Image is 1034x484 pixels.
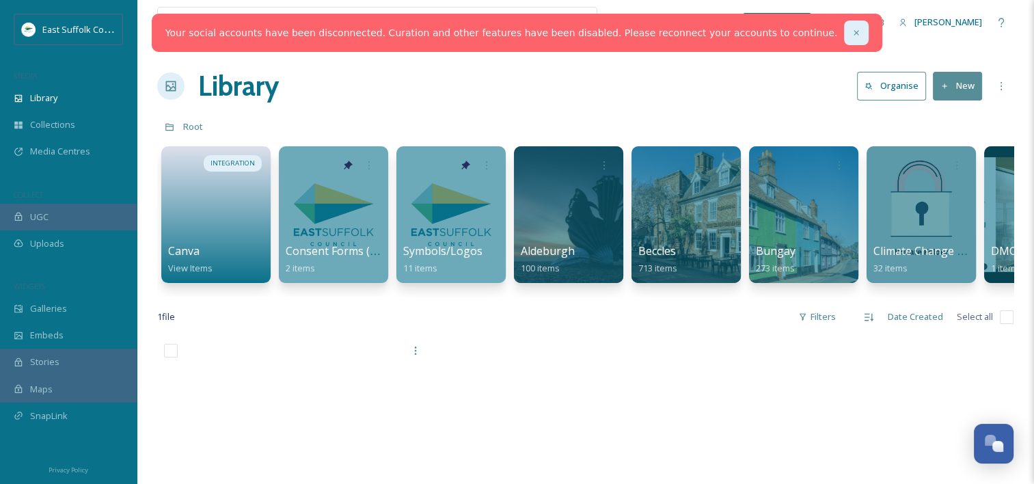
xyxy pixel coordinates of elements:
span: COLLECT [14,189,43,200]
div: Filters [791,304,843,330]
span: 32 items [873,262,908,274]
button: New [933,72,982,100]
span: Stories [30,355,59,368]
span: Select all [957,310,993,323]
a: Your social accounts have been disconnected. Curation and other features have been disabled. Plea... [165,26,837,40]
span: SnapLink [30,409,68,422]
span: Root [183,120,203,133]
span: Maps [30,383,53,396]
span: 273 items [756,262,795,274]
a: Aldeburgh100 items [521,245,575,274]
span: INTEGRATION [210,159,255,168]
span: 100 items [521,262,560,274]
span: East Suffolk Council [42,23,123,36]
span: 1 item [991,262,1016,274]
span: 11 items [403,262,437,274]
span: Beccles [638,243,676,258]
a: INTEGRATIONCanvaView Items [157,139,275,283]
span: Bungay [756,243,795,258]
span: Media Centres [30,145,90,158]
a: Consent Forms (Template)2 items [286,245,422,274]
a: Root [183,118,203,135]
a: Library [198,66,279,107]
span: Collections [30,118,75,131]
span: Library [30,92,57,105]
div: Date Created [881,304,950,330]
a: Bungay273 items [756,245,795,274]
button: Open Chat [974,424,1013,463]
a: What's New [743,13,811,32]
input: Search your library [189,8,485,38]
a: Symbols/Logos11 items [403,245,482,274]
span: MEDIA [14,70,38,81]
a: Beccles713 items [638,245,677,274]
span: 1 file [157,310,175,323]
span: 713 items [638,262,677,274]
span: Symbols/Logos [403,243,482,258]
span: Privacy Policy [49,466,88,474]
button: Organise [857,72,926,100]
span: Uploads [30,237,64,250]
a: Privacy Policy [49,461,88,477]
a: [PERSON_NAME] [892,9,989,36]
span: WIDGETS [14,281,45,291]
span: Embeds [30,329,64,342]
span: Galleries [30,302,67,315]
span: Consent Forms (Template) [286,243,422,258]
span: Aldeburgh [521,243,575,258]
a: Organise [857,72,933,100]
span: Canva [168,243,200,258]
img: ESC%20Logo.png [22,23,36,36]
span: View Items [168,262,213,274]
span: UGC [30,211,49,224]
span: 2 items [286,262,315,274]
span: [PERSON_NAME] [914,16,982,28]
a: View all files [510,9,590,36]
